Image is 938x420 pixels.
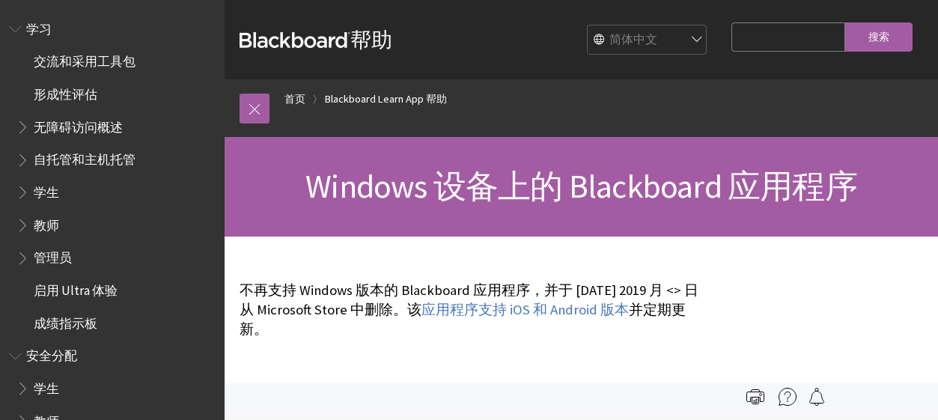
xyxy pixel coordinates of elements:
[34,311,97,331] span: 成绩指示板
[284,90,305,109] a: 首页
[26,344,77,364] span: 安全分配
[240,26,392,53] a: 黑板帮助
[34,180,59,200] span: 学生
[34,82,97,102] span: 形成性评估
[325,90,447,109] a: Blackboard Learn App 帮助
[779,388,797,406] img: 更多帮助
[9,16,216,336] nav: Blackboard Learn 帮助的书籍大纲
[240,281,701,340] p: 不再支持 Windows 版本的 Blackboard 应用程序，并于 [DATE] 2019 月 <> 日从 Microsoft Store 中删除。该 并定期更新。
[746,388,764,406] img: 打印
[240,32,350,48] strong: 黑板
[588,25,707,55] select: 站点语言选择器
[34,213,59,233] span: 教师
[34,49,135,70] span: 交流和采用工具包
[34,115,123,135] span: 无障碍访问概述
[34,246,72,266] span: 管理员
[26,16,52,37] span: 学习
[808,388,826,406] img: 关注本页
[34,376,59,396] span: 学生
[421,301,629,319] a: 应用程序支持 iOS 和 Android 版本
[34,278,118,298] span: 启用 Ultra 体验
[305,165,857,207] span: Windows 设备上的 Blackboard 应用程序
[845,22,913,52] input: 搜索
[350,26,392,53] font: 帮助
[34,147,135,168] span: 自托管和主机托管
